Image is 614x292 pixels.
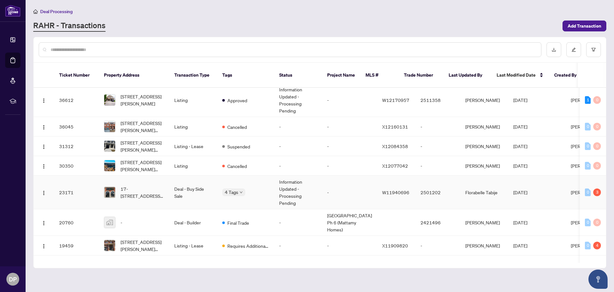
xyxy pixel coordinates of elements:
[547,42,561,57] button: download
[593,219,601,226] div: 0
[41,98,46,103] img: Logo
[54,63,99,88] th: Ticket Number
[121,93,164,107] span: [STREET_ADDRESS][PERSON_NAME]
[169,176,217,209] td: Deal - Buy Side Sale
[563,21,606,31] button: Add Transaction
[415,83,460,117] td: 2511358
[104,240,115,251] img: thumbnail-img
[39,121,49,132] button: Logo
[322,176,377,209] td: -
[33,9,38,14] span: home
[227,163,247,170] span: Cancelled
[41,221,46,226] img: Logo
[415,209,460,236] td: 2421496
[9,275,17,284] span: DP
[41,244,46,249] img: Logo
[104,121,115,132] img: thumbnail-img
[415,236,460,255] td: -
[585,162,591,170] div: 0
[322,117,377,137] td: -
[227,97,247,104] span: Approved
[274,83,322,117] td: Information Updated - Processing Pending
[585,142,591,150] div: 0
[54,156,99,176] td: 30350
[322,83,377,117] td: -
[54,117,99,137] td: 36045
[104,187,115,198] img: thumbnail-img
[41,125,46,130] img: Logo
[227,219,249,226] span: Final Trade
[322,209,377,236] td: [GEOGRAPHIC_DATA] Ph 6 (Mattamy Homes)
[460,83,508,117] td: [PERSON_NAME]
[585,219,591,226] div: 0
[586,42,601,57] button: filter
[227,143,250,150] span: Suspended
[39,240,49,251] button: Logo
[41,144,46,149] img: Logo
[41,190,46,196] img: Logo
[460,176,508,209] td: Florabelle Tabije
[54,176,99,209] td: 23171
[566,42,581,57] button: edit
[460,117,508,137] td: [PERSON_NAME]
[593,188,601,196] div: 3
[54,137,99,156] td: 31312
[571,47,576,52] span: edit
[415,117,460,137] td: -
[121,219,122,226] span: -
[571,189,605,195] span: [PERSON_NAME]
[104,141,115,152] img: thumbnail-img
[382,243,408,248] span: X11909820
[552,47,556,52] span: download
[5,5,20,17] img: logo
[513,124,527,129] span: [DATE]
[240,191,243,194] span: down
[39,161,49,171] button: Logo
[444,63,492,88] th: Last Updated By
[593,242,601,249] div: 4
[360,63,399,88] th: MLS #
[121,159,164,173] span: [STREET_ADDRESS][PERSON_NAME][PERSON_NAME]
[274,137,322,156] td: -
[382,163,408,169] span: X12077042
[33,20,106,32] a: RAHR - Transactions
[322,236,377,255] td: -
[39,141,49,151] button: Logo
[571,163,605,169] span: [PERSON_NAME]
[169,83,217,117] td: Listing
[121,238,164,253] span: [STREET_ADDRESS][PERSON_NAME][PERSON_NAME][PERSON_NAME]
[585,242,591,249] div: 0
[571,220,605,225] span: [PERSON_NAME]
[39,217,49,228] button: Logo
[497,71,536,79] span: Last Modified Date
[513,189,527,195] span: [DATE]
[104,217,115,228] img: thumbnail-img
[274,176,322,209] td: Information Updated - Processing Pending
[382,189,409,195] span: W11940696
[121,139,164,153] span: [STREET_ADDRESS][PERSON_NAME][PERSON_NAME]
[274,63,322,88] th: Status
[571,243,605,248] span: [PERSON_NAME]
[274,236,322,255] td: -
[169,117,217,137] td: Listing
[274,209,322,236] td: -
[169,156,217,176] td: Listing
[513,220,527,225] span: [DATE]
[104,160,115,171] img: thumbnail-img
[460,156,508,176] td: [PERSON_NAME]
[274,117,322,137] td: -
[169,137,217,156] td: Listing - Lease
[41,164,46,169] img: Logo
[415,156,460,176] td: -
[415,137,460,156] td: -
[382,143,408,149] span: X12084358
[593,162,601,170] div: 0
[169,63,217,88] th: Transaction Type
[549,63,587,88] th: Created By
[415,176,460,209] td: 2501202
[169,209,217,236] td: Deal - Builder
[39,187,49,197] button: Logo
[225,188,238,196] span: 4 Tags
[585,96,591,104] div: 1
[460,209,508,236] td: [PERSON_NAME]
